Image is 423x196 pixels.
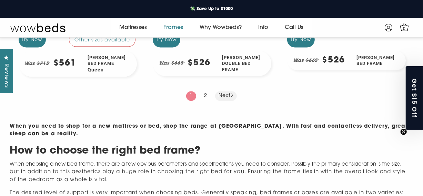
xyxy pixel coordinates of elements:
strong: When you need to shop for a new mattress or bed, shop the range at [GEOGRAPHIC_DATA]. With fast a... [10,124,408,137]
a: Frames [155,18,192,37]
em: Was $665 [159,59,185,68]
span: 0 [401,26,408,32]
span: Queen [88,67,126,74]
a: Info [250,18,277,37]
span: , but in addition to this aesthetics play a huge role in choosing the right bed for you. Ensuring... [10,162,406,183]
div: Other sizes available [69,33,136,47]
a: Next page [215,91,237,101]
span: Get $15 Off [411,78,419,118]
div: [PERSON_NAME] Bed Frame [351,51,406,70]
div: $561 [53,60,77,68]
div: $526 [322,57,345,65]
em: Was $715 [24,60,50,68]
nav: Pagination [10,91,413,101]
a: 💸 Save Up to $1000 [185,4,239,13]
div: Try Now [153,32,180,48]
a: 0 [398,21,410,33]
a: Why Wowbeds? [192,18,250,37]
div: Get $15 OffClose teaser [406,66,423,130]
a: Page 1 [186,91,196,101]
div: $526 [188,59,211,68]
h2: How to choose the right bed frame? [10,144,413,158]
div: [PERSON_NAME] Bed Frame [82,51,137,77]
img: Wow Beds Logo [10,23,66,32]
em: Was $665 [293,57,319,65]
button: Close teaser [400,128,407,135]
a: Call Us [277,18,312,37]
span: Reviews [2,63,11,88]
div: Try Now [287,32,315,48]
div: [PERSON_NAME] Double Bed Frame [216,51,271,76]
a: Page 2 [201,91,211,101]
a: Mattresses [111,18,155,37]
p: When choosing a new bed frame, there are a few obvious parameters and specifications you need to ... [10,161,413,185]
div: Try Now [19,32,46,48]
